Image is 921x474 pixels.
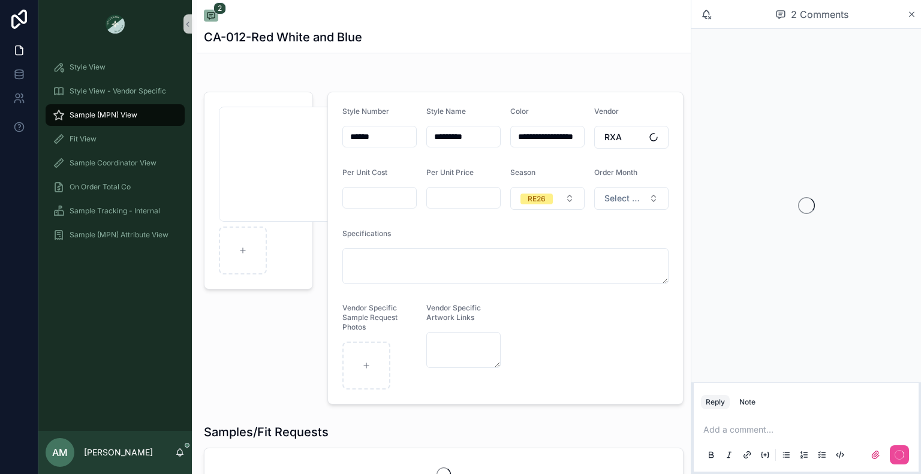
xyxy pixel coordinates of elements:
span: Style View - Vendor Specific [70,86,166,96]
span: Fit View [70,134,97,144]
button: Select Button [594,187,669,210]
span: Order Month [594,168,637,177]
span: Vendor [594,107,619,116]
a: Style View - Vendor Specific [46,80,185,102]
button: Reply [701,395,730,409]
a: Sample (MPN) View [46,104,185,126]
span: Specifications [342,229,391,238]
a: Sample (MPN) Attribute View [46,224,185,246]
a: Sample Coordinator View [46,152,185,174]
span: Style View [70,62,106,72]
a: Fit View [46,128,185,150]
a: On Order Total Co [46,176,185,198]
img: App logo [106,14,125,34]
span: Sample (MPN) Attribute View [70,230,168,240]
button: Note [735,395,760,409]
span: Vendor Specific Sample Request Photos [342,303,398,331]
span: Per Unit Price [426,168,474,177]
div: Note [739,397,756,407]
span: Sample Tracking - Internal [70,206,160,216]
span: Style Number [342,107,389,116]
span: Vendor Specific Artwork Links [426,303,481,322]
span: 2 [213,2,226,14]
span: Season [510,168,535,177]
p: [PERSON_NAME] [84,446,153,458]
button: 2 [204,10,218,24]
span: Style Name [426,107,466,116]
span: Color [510,107,529,116]
span: Sample (MPN) View [70,110,137,120]
span: Select a MPN LEVEL ORDER MONTH [604,192,644,204]
span: AM [52,445,68,460]
a: Style View [46,56,185,78]
button: Select Button [510,187,585,210]
div: scrollable content [38,48,192,261]
span: Per Unit Cost [342,168,387,177]
span: RXA [604,131,622,143]
button: Select Button [594,126,669,149]
span: 2 Comments [791,7,848,22]
div: RE26 [528,194,546,204]
a: Sample Tracking - Internal [46,200,185,222]
h1: Samples/Fit Requests [204,424,329,440]
h1: CA-012-Red White and Blue [204,29,362,46]
span: On Order Total Co [70,182,131,192]
span: Sample Coordinator View [70,158,156,168]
